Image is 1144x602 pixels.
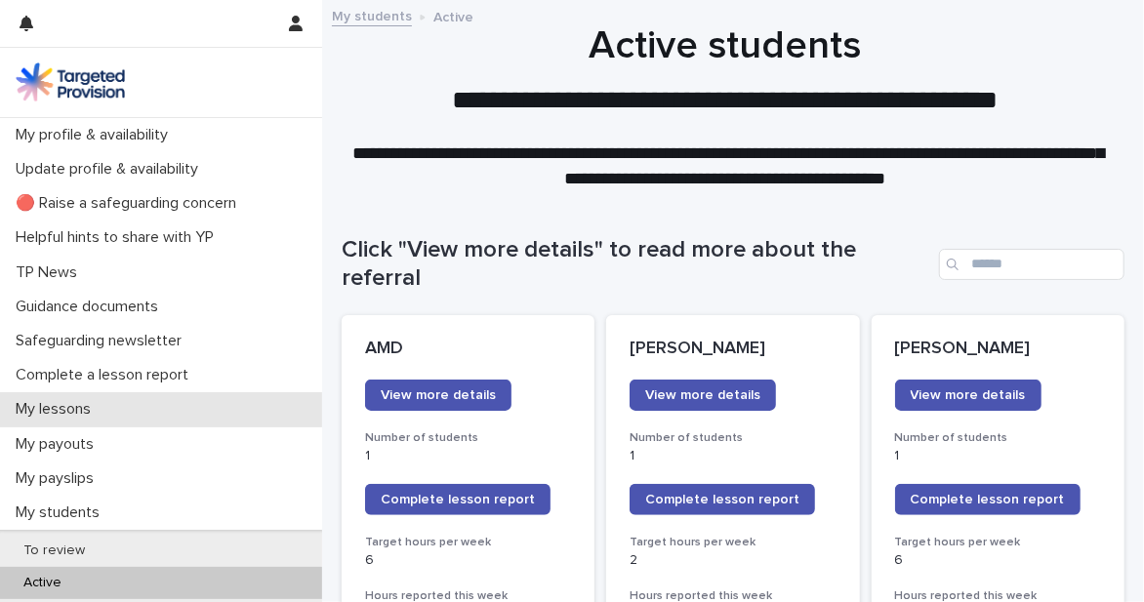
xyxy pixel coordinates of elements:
p: Active [8,575,77,591]
span: View more details [381,388,496,402]
a: View more details [895,380,1042,411]
p: 1 [895,448,1101,464]
h1: Active students [342,22,1109,69]
p: Helpful hints to share with YP [8,228,229,247]
span: Complete lesson report [645,493,799,506]
a: My students [332,4,412,26]
h3: Number of students [630,430,836,446]
h3: Target hours per week [630,535,836,550]
p: 1 [630,448,836,464]
p: Complete a lesson report [8,366,204,384]
h3: Number of students [895,430,1101,446]
span: Complete lesson report [911,493,1065,506]
h1: Click "View more details" to read more about the referral [342,236,931,293]
p: Safeguarding newsletter [8,332,197,350]
span: View more details [645,388,760,402]
p: 1 [365,448,571,464]
p: AMD [365,339,571,360]
p: My profile & availability [8,126,184,144]
h3: Target hours per week [365,535,571,550]
p: 🔴 Raise a safeguarding concern [8,194,252,213]
a: Complete lesson report [630,484,815,515]
p: My students [8,503,115,522]
p: Active [433,5,473,26]
span: Complete lesson report [381,493,535,506]
a: View more details [630,380,776,411]
p: TP News [8,263,93,282]
p: [PERSON_NAME] [895,339,1101,360]
p: My payslips [8,469,109,488]
h3: Target hours per week [895,535,1101,550]
a: Complete lesson report [895,484,1081,515]
input: Search [939,249,1124,280]
p: [PERSON_NAME] [630,339,836,360]
p: To review [8,542,101,559]
p: 6 [895,552,1101,569]
img: M5nRWzHhSzIhMunXDL62 [16,62,125,101]
h3: Number of students [365,430,571,446]
p: 2 [630,552,836,569]
p: Update profile & availability [8,160,214,179]
p: My payouts [8,435,109,454]
a: View more details [365,380,511,411]
p: Guidance documents [8,298,174,316]
a: Complete lesson report [365,484,551,515]
p: My lessons [8,400,106,419]
span: View more details [911,388,1026,402]
p: 6 [365,552,571,569]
